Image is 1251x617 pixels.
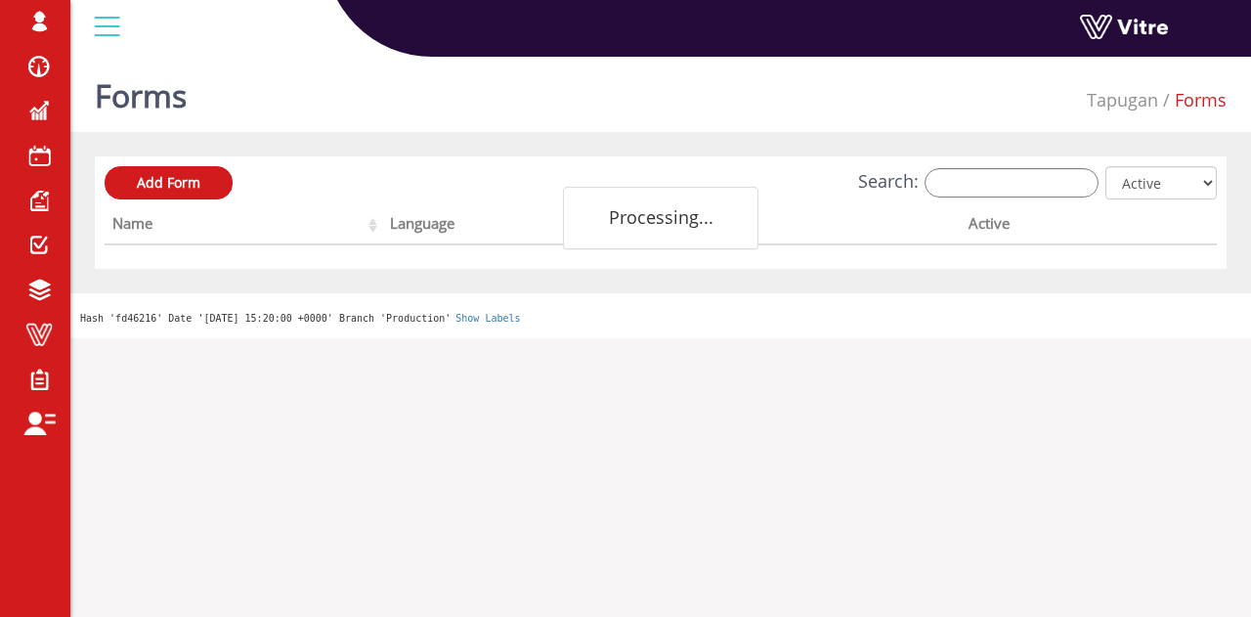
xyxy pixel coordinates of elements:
label: Search: [858,168,1099,198]
div: Processing... [563,187,758,249]
a: Add Form [105,166,233,199]
th: Active [961,208,1161,245]
span: Add Form [137,173,200,192]
input: Search: [925,168,1099,198]
a: Show Labels [455,313,520,324]
th: Language [382,208,672,245]
h1: Forms [95,49,187,132]
th: Name [105,208,382,245]
th: Company [673,208,961,245]
span: Hash 'fd46216' Date '[DATE] 15:20:00 +0000' Branch 'Production' [80,313,451,324]
a: Tapugan [1087,88,1158,111]
li: Forms [1158,88,1227,113]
